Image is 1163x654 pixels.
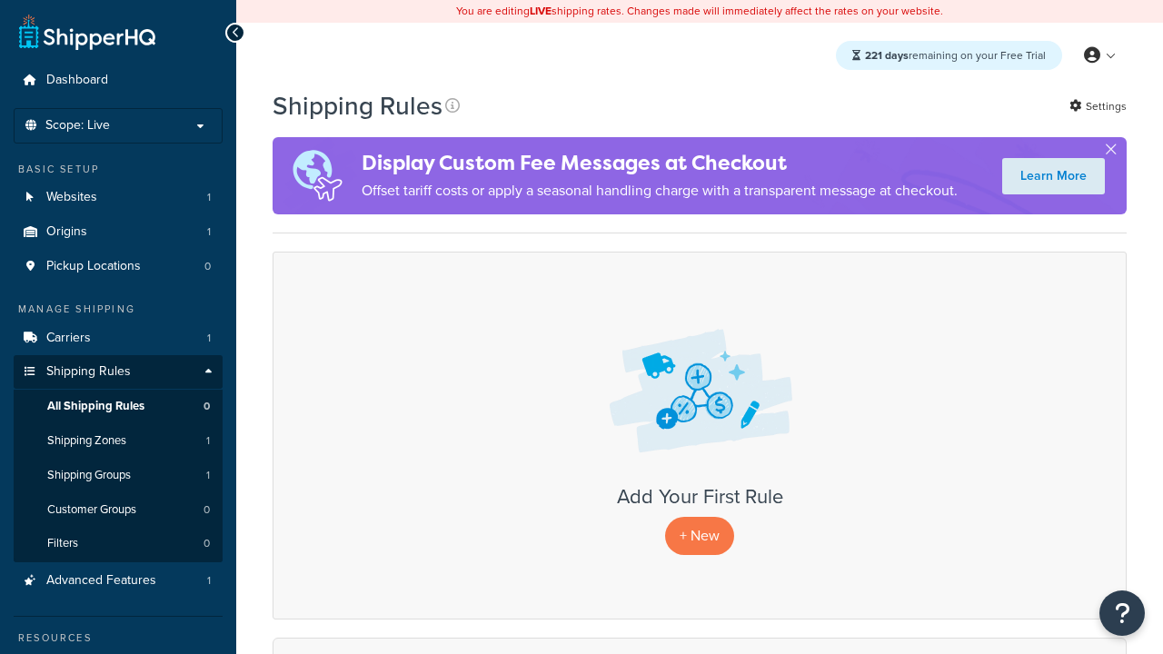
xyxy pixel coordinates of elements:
a: Customer Groups 0 [14,493,223,527]
span: Filters [47,536,78,551]
a: Shipping Zones 1 [14,424,223,458]
h4: Display Custom Fee Messages at Checkout [362,148,958,178]
button: Open Resource Center [1099,590,1145,636]
span: 1 [207,573,211,589]
div: Manage Shipping [14,302,223,317]
a: ShipperHQ Home [19,14,155,50]
div: Basic Setup [14,162,223,177]
li: Filters [14,527,223,560]
strong: 221 days [865,47,909,64]
div: Resources [14,630,223,646]
li: Shipping Groups [14,459,223,492]
span: Shipping Groups [47,468,131,483]
span: 0 [204,399,210,414]
a: Origins 1 [14,215,223,249]
span: 0 [204,259,211,274]
p: Offset tariff costs or apply a seasonal handling charge with a transparent message at checkout. [362,178,958,203]
span: Scope: Live [45,118,110,134]
span: Shipping Rules [46,364,131,380]
span: Dashboard [46,73,108,88]
b: LIVE [530,3,552,19]
a: Shipping Rules [14,355,223,389]
li: Customer Groups [14,493,223,527]
a: Carriers 1 [14,322,223,355]
li: All Shipping Rules [14,390,223,423]
a: Shipping Groups 1 [14,459,223,492]
div: remaining on your Free Trial [836,41,1062,70]
a: Filters 0 [14,527,223,560]
li: Advanced Features [14,564,223,598]
h3: Add Your First Rule [292,486,1108,508]
li: Shipping Zones [14,424,223,458]
li: Carriers [14,322,223,355]
span: 0 [204,536,210,551]
li: Origins [14,215,223,249]
span: 1 [207,190,211,205]
span: Websites [46,190,97,205]
span: 1 [207,224,211,240]
img: duties-banner-06bc72dcb5fe05cb3f9472aba00be2ae8eb53ab6f0d8bb03d382ba314ac3c341.png [273,137,362,214]
p: + New [665,517,734,554]
span: 0 [204,502,210,518]
a: Learn More [1002,158,1105,194]
h1: Shipping Rules [273,88,442,124]
span: Customer Groups [47,502,136,518]
a: Pickup Locations 0 [14,250,223,283]
a: Websites 1 [14,181,223,214]
li: Pickup Locations [14,250,223,283]
span: Origins [46,224,87,240]
li: Shipping Rules [14,355,223,562]
span: 1 [207,331,211,346]
a: Settings [1069,94,1127,119]
span: Advanced Features [46,573,156,589]
span: Shipping Zones [47,433,126,449]
a: Advanced Features 1 [14,564,223,598]
span: Pickup Locations [46,259,141,274]
li: Websites [14,181,223,214]
a: Dashboard [14,64,223,97]
span: All Shipping Rules [47,399,144,414]
a: All Shipping Rules 0 [14,390,223,423]
span: 1 [206,433,210,449]
span: 1 [206,468,210,483]
span: Carriers [46,331,91,346]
